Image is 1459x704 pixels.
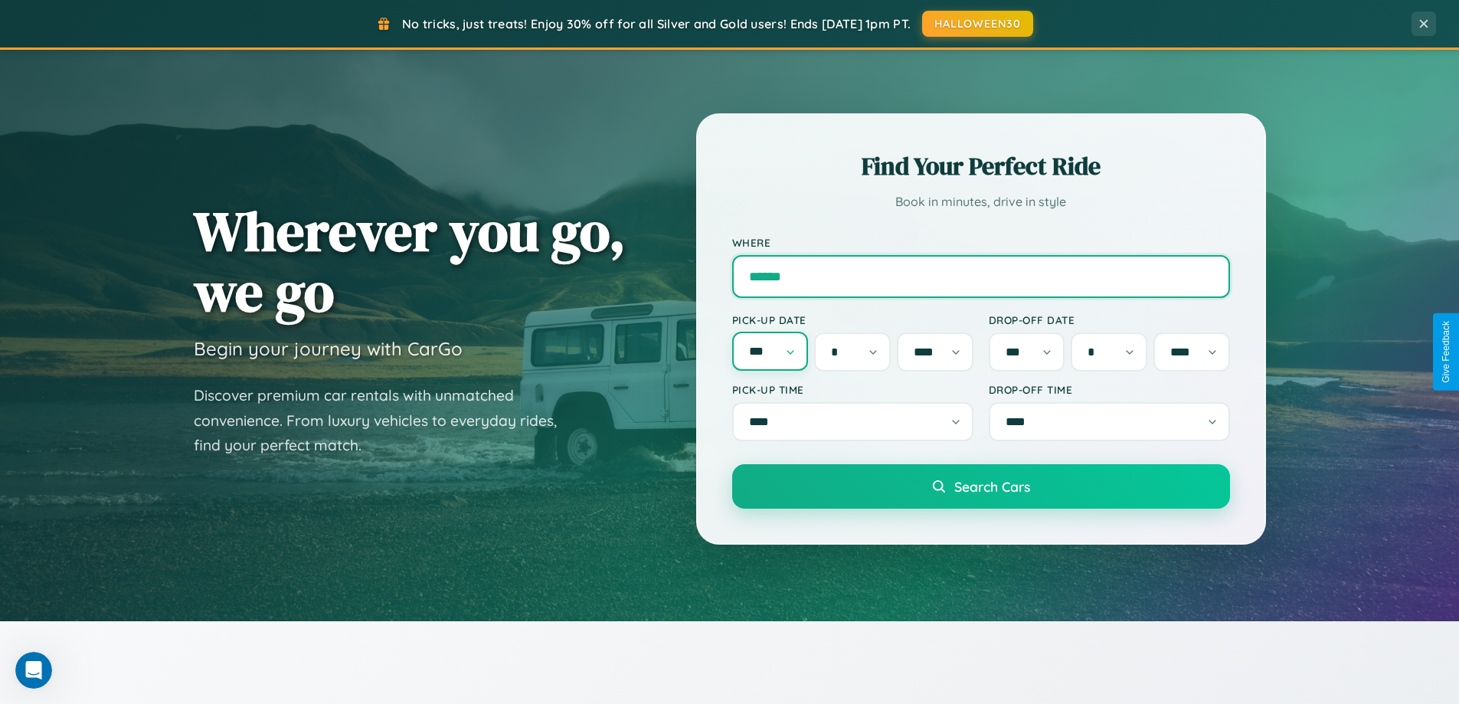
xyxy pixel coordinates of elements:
[732,383,973,396] label: Pick-up Time
[732,236,1230,249] label: Where
[194,337,463,360] h3: Begin your journey with CarGo
[732,313,973,326] label: Pick-up Date
[732,464,1230,509] button: Search Cars
[732,191,1230,213] p: Book in minutes, drive in style
[989,383,1230,396] label: Drop-off Time
[15,652,52,689] iframe: Intercom live chat
[954,478,1030,495] span: Search Cars
[194,383,577,458] p: Discover premium car rentals with unmatched convenience. From luxury vehicles to everyday rides, ...
[402,16,911,31] span: No tricks, just treats! Enjoy 30% off for all Silver and Gold users! Ends [DATE] 1pm PT.
[732,149,1230,183] h2: Find Your Perfect Ride
[989,313,1230,326] label: Drop-off Date
[1441,321,1451,383] div: Give Feedback
[194,201,626,322] h1: Wherever you go, we go
[922,11,1033,37] button: HALLOWEEN30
